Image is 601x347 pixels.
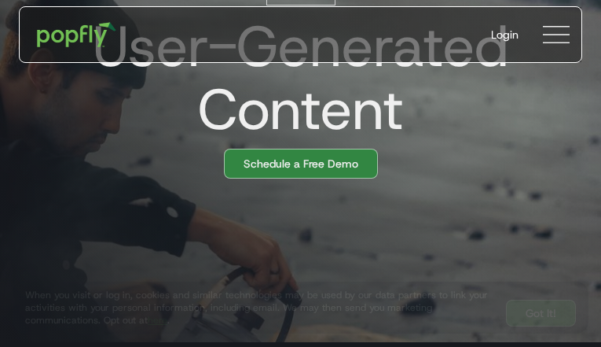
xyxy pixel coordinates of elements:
[25,289,493,327] div: When you visit or log in, cookies and similar technologies may be used by our data partners to li...
[491,27,519,42] div: Login
[6,15,582,141] h1: User-Generated Content
[26,11,127,58] a: home
[224,149,378,179] a: Schedule a Free Demo
[148,314,167,327] a: here
[478,14,531,55] a: Login
[506,300,576,327] a: Got It!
